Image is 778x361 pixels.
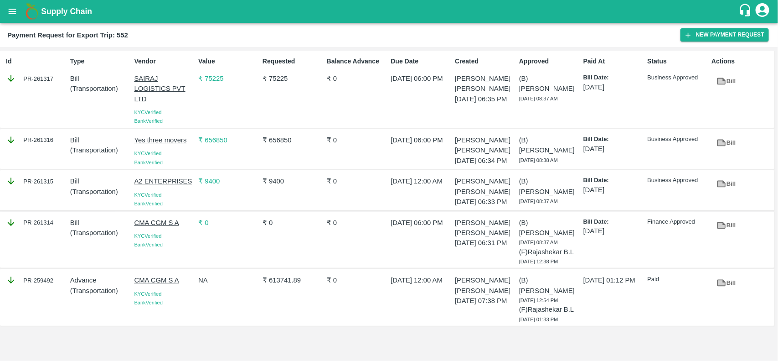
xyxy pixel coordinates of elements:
[583,226,644,236] p: [DATE]
[198,218,259,228] p: ₹ 0
[263,135,323,145] p: ₹ 656850
[519,157,558,163] span: [DATE] 08:38 AM
[391,57,452,66] p: Due Date
[455,218,515,238] p: [PERSON_NAME] [PERSON_NAME]
[70,57,131,66] p: Type
[6,73,67,84] div: PR-261317
[198,176,259,186] p: ₹ 9400
[327,135,387,145] p: ₹ 0
[70,84,131,94] p: ( Transportation )
[134,291,162,297] span: KYC Verified
[711,218,741,234] a: Bill
[711,275,741,291] a: Bill
[455,275,515,296] p: [PERSON_NAME] [PERSON_NAME]
[70,286,131,296] p: ( Transportation )
[134,73,195,104] p: SAIRAJ LOGISTICS PVT LTD
[263,73,323,84] p: ₹ 75225
[41,7,92,16] b: Supply Chain
[519,73,580,94] p: (B) [PERSON_NAME]
[519,275,580,296] p: (B) [PERSON_NAME]
[455,135,515,156] p: [PERSON_NAME] [PERSON_NAME]
[41,5,738,18] a: Supply Chain
[391,73,452,84] p: [DATE] 06:00 PM
[391,135,452,145] p: [DATE] 06:00 PM
[455,238,515,248] p: [DATE] 06:31 PM
[134,57,195,66] p: Vendor
[711,135,741,151] a: Bill
[327,218,387,228] p: ₹ 0
[711,176,741,192] a: Bill
[70,275,131,285] p: Advance
[519,218,580,238] p: (B) [PERSON_NAME]
[134,151,162,156] span: KYC Verified
[583,135,644,144] p: Bill Date:
[327,176,387,186] p: ₹ 0
[583,144,644,154] p: [DATE]
[519,317,558,322] span: [DATE] 01:33 PM
[198,57,259,66] p: Value
[263,57,323,66] p: Requested
[70,218,131,228] p: Bill
[70,176,131,186] p: Bill
[6,218,67,228] div: PR-261314
[327,275,387,285] p: ₹ 0
[70,135,131,145] p: Bill
[583,73,644,82] p: Bill Date:
[391,176,452,186] p: [DATE] 12:00 AM
[519,247,580,257] p: (F) Rajashekar B.L
[455,176,515,197] p: [PERSON_NAME] [PERSON_NAME]
[519,57,580,66] p: Approved
[70,228,131,238] p: ( Transportation )
[648,176,708,185] p: Business Approved
[519,298,558,303] span: [DATE] 12:54 PM
[134,275,195,285] p: CMA CGM S A
[134,110,162,115] span: KYC Verified
[70,73,131,84] p: Bill
[519,199,558,204] span: [DATE] 08:37 AM
[455,156,515,166] p: [DATE] 06:34 PM
[6,135,67,145] div: PR-261316
[70,145,131,155] p: ( Transportation )
[583,275,644,285] p: [DATE] 01:12 PM
[134,118,163,124] span: Bank Verified
[6,176,67,186] div: PR-261315
[455,296,515,306] p: [DATE] 07:38 PM
[134,300,163,305] span: Bank Verified
[134,176,195,186] p: A2 ENTERPRISES
[263,218,323,228] p: ₹ 0
[6,275,67,285] div: PR-259492
[134,201,163,206] span: Bank Verified
[738,3,754,20] div: customer-support
[7,31,128,39] b: Payment Request for Export Trip: 552
[455,94,515,104] p: [DATE] 06:35 PM
[134,242,163,247] span: Bank Verified
[134,160,163,165] span: Bank Verified
[583,57,644,66] p: Paid At
[263,176,323,186] p: ₹ 9400
[327,73,387,84] p: ₹ 0
[519,240,558,245] span: [DATE] 08:37 AM
[519,135,580,156] p: (B) [PERSON_NAME]
[711,57,772,66] p: Actions
[2,1,23,22] button: open drawer
[583,218,644,226] p: Bill Date:
[583,185,644,195] p: [DATE]
[583,82,644,92] p: [DATE]
[70,187,131,197] p: ( Transportation )
[198,73,259,84] p: ₹ 75225
[6,57,67,66] p: Id
[134,192,162,198] span: KYC Verified
[23,2,41,21] img: logo
[198,275,259,285] p: NA
[327,57,387,66] p: Balance Advance
[680,28,769,42] button: New Payment Request
[583,176,644,185] p: Bill Date:
[198,135,259,145] p: ₹ 656850
[519,176,580,197] p: (B) [PERSON_NAME]
[648,275,708,284] p: Paid
[134,135,195,145] p: Yes three movers
[754,2,771,21] div: account of current user
[519,259,558,264] span: [DATE] 12:38 PM
[391,275,452,285] p: [DATE] 12:00 AM
[134,218,195,228] p: CMA CGM S A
